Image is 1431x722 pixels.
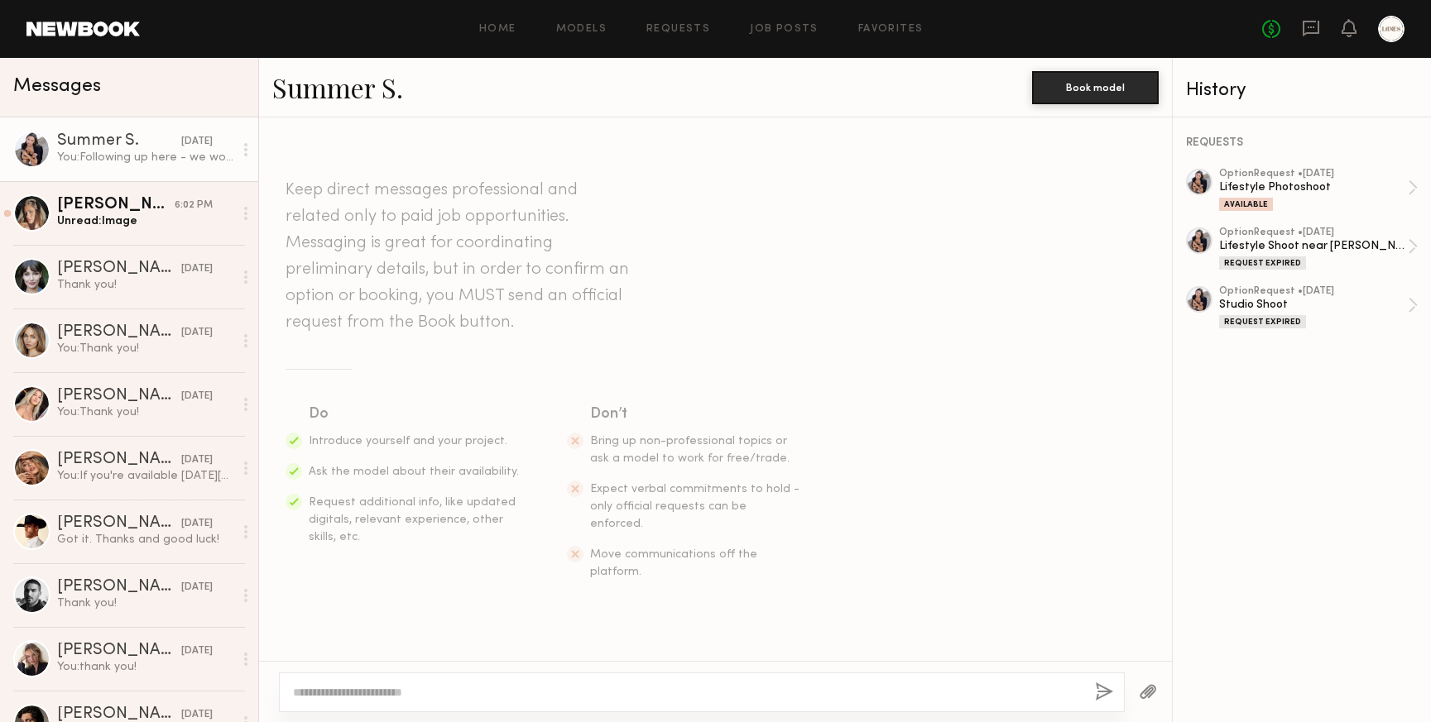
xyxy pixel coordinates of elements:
div: [PERSON_NAME] [57,643,181,659]
div: [PERSON_NAME] [57,197,175,213]
button: Book model [1032,71,1159,104]
a: Requests [646,24,710,35]
div: Request Expired [1219,315,1306,328]
a: Models [556,24,607,35]
span: Move communications off the platform. [590,549,757,577]
a: optionRequest •[DATE]Lifestyle Shoot near [PERSON_NAME] TreeRequest Expired [1219,227,1418,270]
div: [DATE] [181,261,213,277]
a: optionRequest •[DATE]Studio ShootRequest Expired [1219,286,1418,328]
a: Home [479,24,516,35]
div: You: Following up here - we would like to have all details confirmed by [DATE]. Are you able to s... [57,150,233,165]
div: [PERSON_NAME] [57,579,181,595]
div: [DATE] [181,389,213,404]
div: [PERSON_NAME] [57,388,181,404]
a: Job Posts [750,24,819,35]
div: [DATE] [181,580,213,595]
a: Favorites [858,24,924,35]
div: You: thank you! [57,659,233,675]
a: Summer S. [272,69,403,105]
div: [PERSON_NAME] [57,324,181,341]
div: [PERSON_NAME] [57,452,181,468]
a: optionRequest •[DATE]Lifestyle PhotoshootAvailable [1219,169,1418,211]
div: [PERSON_NAME] [57,515,181,532]
div: Studio Shoot [1219,297,1408,313]
div: option Request • [DATE] [1219,227,1408,238]
div: Lifestyle Photoshoot [1219,179,1408,195]
div: [DATE] [181,643,213,659]
span: Messages [13,77,101,96]
div: Available [1219,198,1273,211]
div: REQUESTS [1186,137,1418,149]
div: 6:02 PM [175,198,213,213]
span: Introduce yourself and your project. [309,436,507,447]
div: [DATE] [181,516,213,532]
div: Thank you! [57,595,233,611]
div: option Request • [DATE] [1219,169,1408,179]
span: Request additional info, like updated digitals, relevant experience, other skills, etc. [309,497,516,543]
div: History [1186,81,1418,100]
div: Thank you! [57,277,233,293]
div: Do [309,403,521,426]
div: Unread: Image [57,213,233,229]
div: You: Thank you! [57,341,233,356]
div: Lifestyle Shoot near [PERSON_NAME] Tree [1219,238,1408,254]
div: Summer S. [57,133,181,150]
div: Got it. Thanks and good luck! [57,532,233,547]
a: Book model [1032,79,1159,93]
header: Keep direct messages professional and related only to paid job opportunities. Messaging is great ... [286,177,633,336]
div: option Request • [DATE] [1219,286,1408,297]
div: Request Expired [1219,256,1306,270]
div: [DATE] [181,325,213,341]
div: [DATE] [181,134,213,150]
div: [DATE] [181,452,213,468]
div: Don’t [590,403,802,426]
span: Ask the model about their availability. [309,466,519,477]
span: Bring up non-professional topics or ask a model to work for free/trade. [590,436,790,464]
div: [PERSON_NAME] [57,261,181,277]
span: Expect verbal commitments to hold - only official requests can be enforced. [590,484,800,529]
div: You: Thank you! [57,404,233,420]
div: You: If you're available [DATE][DATE] from 3:30-5:30 please send us three raw unedited selfies of... [57,468,233,484]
